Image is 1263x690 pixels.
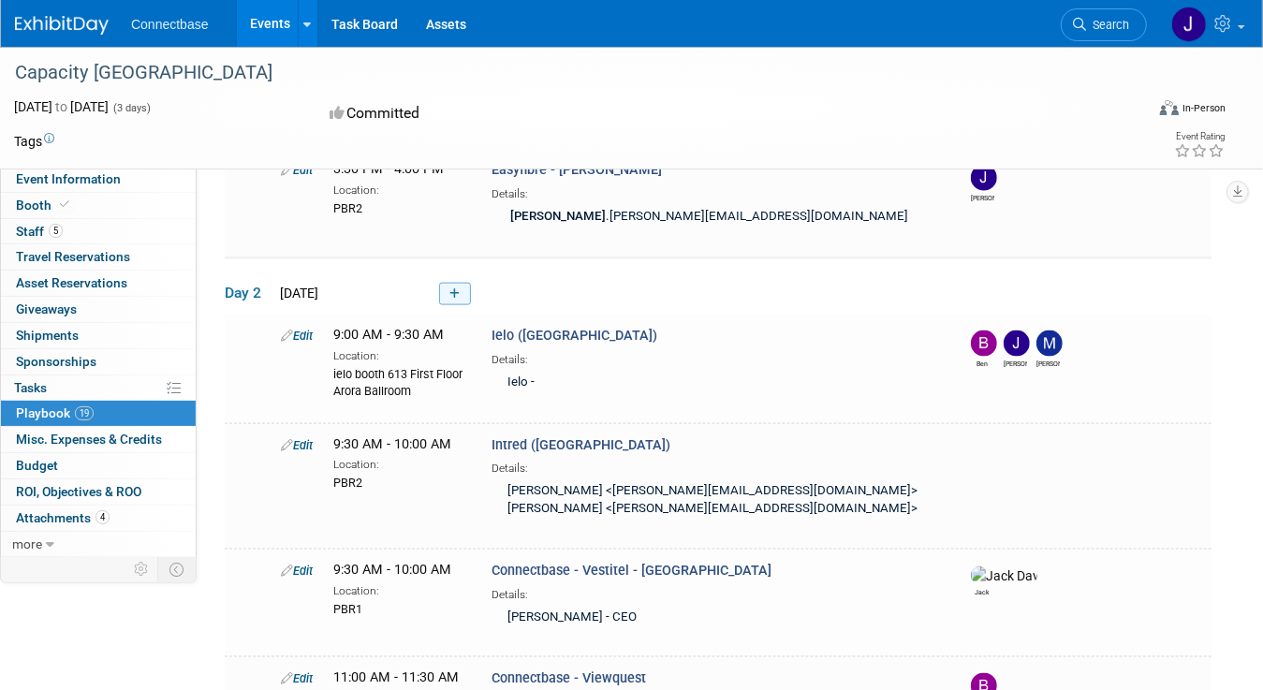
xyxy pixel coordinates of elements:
[14,380,47,395] span: Tasks
[111,102,151,114] span: (3 days)
[333,599,463,618] div: PBR1
[1,271,196,296] a: Asset Reservations
[1086,18,1129,32] span: Search
[158,557,197,581] td: Toggle Event Tabs
[16,432,162,447] span: Misc. Expenses & Credits
[16,171,121,186] span: Event Information
[131,17,209,32] span: Connectbase
[1,479,196,505] a: ROI, Objectives & ROO
[75,406,94,420] span: 19
[16,275,127,290] span: Asset Reservations
[1,297,196,322] a: Giveaways
[16,405,94,420] span: Playbook
[1,323,196,348] a: Shipments
[1036,357,1060,369] div: Mary Ann Rose
[492,603,938,634] div: [PERSON_NAME] - CEO
[16,301,77,316] span: Giveaways
[95,510,110,524] span: 4
[281,671,313,685] a: Edit
[333,364,463,400] div: ielo booth 613 First Floor Arora Ballroom
[1,532,196,557] a: more
[510,209,606,223] b: [PERSON_NAME]
[15,16,109,35] img: ExhibitDay
[492,181,938,202] div: Details:
[1,349,196,374] a: Sponsorships
[492,368,938,399] div: Ielo -
[1174,132,1225,141] div: Event Rating
[971,585,994,597] div: Jack Davey
[492,346,938,368] div: Details:
[16,458,58,473] span: Budget
[971,165,997,191] img: John Giblin
[492,455,938,477] div: Details:
[1,453,196,478] a: Budget
[1,506,196,531] a: Attachments4
[1,401,196,426] a: Playbook19
[1,167,196,192] a: Event Information
[274,286,318,301] span: [DATE]
[225,283,272,303] span: Day 2
[1047,97,1226,125] div: Event Format
[1,375,196,401] a: Tasks
[125,557,158,581] td: Personalize Event Tab Strip
[1,244,196,270] a: Travel Reservations
[1061,8,1147,41] a: Search
[16,249,130,264] span: Travel Reservations
[333,436,451,452] span: 9:30 AM - 10:00 AM
[49,224,63,238] span: 5
[333,345,463,364] div: Location:
[333,327,444,343] span: 9:00 AM - 9:30 AM
[333,669,459,685] span: 11:00 AM - 11:30 AM
[333,580,463,599] div: Location:
[1004,357,1027,369] div: John Giblin
[971,357,994,369] div: Ben Edmond
[281,438,313,452] a: Edit
[1,427,196,452] a: Misc. Expenses & Credits
[281,329,313,343] a: Edit
[333,473,463,492] div: PBR2
[60,199,69,210] i: Booth reservation complete
[492,162,662,178] span: Easyfibre - [PERSON_NAME]
[1171,7,1207,42] img: John Giblin
[971,566,1037,585] img: Jack Davey
[16,224,63,239] span: Staff
[1160,100,1179,115] img: Format-Inperson.png
[8,56,1123,90] div: Capacity [GEOGRAPHIC_DATA]
[14,99,109,114] span: [DATE] [DATE]
[14,132,54,151] td: Tags
[971,191,994,203] div: John Giblin
[492,437,670,453] span: Intred ([GEOGRAPHIC_DATA])
[324,97,709,130] div: Committed
[333,198,463,217] div: PBR2
[16,510,110,525] span: Attachments
[1,219,196,244] a: Staff5
[281,564,313,578] a: Edit
[1004,330,1030,357] img: John Giblin
[492,202,938,233] div: .[PERSON_NAME][EMAIL_ADDRESS][DOMAIN_NAME]
[492,477,938,525] div: [PERSON_NAME] <[PERSON_NAME][EMAIL_ADDRESS][DOMAIN_NAME]> [PERSON_NAME] <[PERSON_NAME][EMAIL_ADDR...
[281,163,313,177] a: Edit
[1182,101,1226,115] div: In-Person
[52,99,70,114] span: to
[16,198,73,213] span: Booth
[12,536,42,551] span: more
[1,193,196,218] a: Booth
[16,484,141,499] span: ROI, Objectives & ROO
[492,670,646,686] span: Connectbase - Viewquest
[492,328,657,344] span: Ielo ([GEOGRAPHIC_DATA])
[333,562,451,578] span: 9:30 AM - 10:00 AM
[16,354,96,369] span: Sponsorships
[1036,330,1063,357] img: Mary Ann Rose
[333,454,463,473] div: Location:
[492,563,771,579] span: Connectbase - Vestitel - [GEOGRAPHIC_DATA]
[16,328,79,343] span: Shipments
[492,581,938,603] div: Details:
[971,330,997,357] img: Ben Edmond
[333,180,463,198] div: Location:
